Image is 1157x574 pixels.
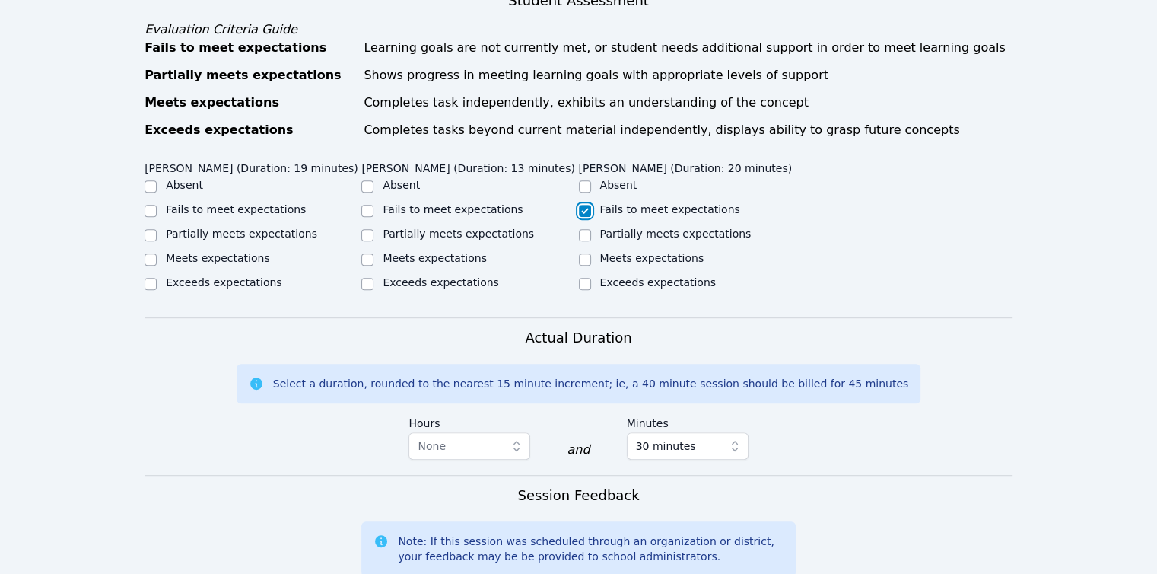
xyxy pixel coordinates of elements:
label: Meets expectations [166,252,270,264]
label: Fails to meet expectations [383,203,523,215]
label: Meets expectations [600,252,704,264]
span: 30 minutes [636,437,696,455]
label: Minutes [627,410,749,432]
label: Absent [600,179,637,191]
label: Absent [383,179,420,191]
label: Exceeds expectations [600,276,716,289]
legend: [PERSON_NAME] (Duration: 20 minutes) [579,155,793,177]
legend: [PERSON_NAME] (Duration: 13 minutes) [361,155,575,177]
button: 30 minutes [627,432,749,460]
button: None [408,432,530,460]
div: Learning goals are not currently met, or student needs additional support in order to meet learni... [364,39,1012,57]
div: and [567,441,590,459]
div: Partially meets expectations [145,66,354,85]
label: Fails to meet expectations [600,203,740,215]
div: Completes tasks beyond current material independently, displays ability to grasp future concepts [364,121,1012,139]
span: None [418,440,446,452]
label: Fails to meet expectations [166,203,306,215]
div: Evaluation Criteria Guide [145,21,1012,39]
label: Meets expectations [383,252,487,264]
div: Select a duration, rounded to the nearest 15 minute increment; ie, a 40 minute session should be ... [273,376,908,391]
label: Partially meets expectations [600,228,752,240]
div: Shows progress in meeting learning goals with appropriate levels of support [364,66,1012,85]
label: Hours [408,410,530,432]
label: Exceeds expectations [383,276,498,289]
legend: [PERSON_NAME] (Duration: 19 minutes) [145,155,358,177]
div: Note: If this session was scheduled through an organization or district, your feedback may be be ... [398,534,783,564]
div: Fails to meet expectations [145,39,354,57]
div: Meets expectations [145,94,354,112]
label: Absent [166,179,203,191]
h3: Session Feedback [517,485,639,506]
label: Partially meets expectations [383,228,534,240]
label: Partially meets expectations [166,228,317,240]
div: Exceeds expectations [145,121,354,139]
h3: Actual Duration [525,327,631,349]
div: Completes task independently, exhibits an understanding of the concept [364,94,1012,112]
label: Exceeds expectations [166,276,281,289]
